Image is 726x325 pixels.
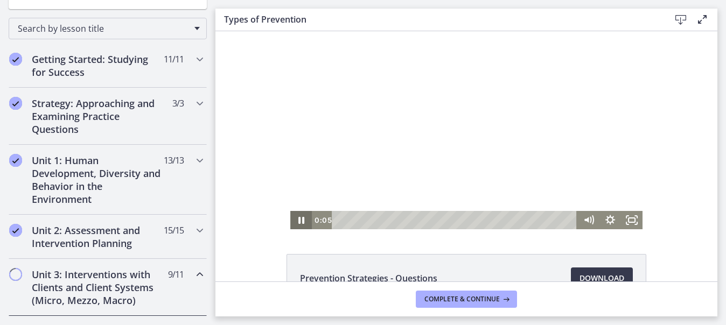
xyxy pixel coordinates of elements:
[571,267,633,289] a: Download
[32,53,163,79] h2: Getting Started: Studying for Success
[164,53,184,66] span: 11 / 11
[9,154,22,167] i: Completed
[164,154,184,167] span: 13 / 13
[9,97,22,110] i: Completed
[300,272,437,285] span: Prevention Strategies - Questions
[32,97,163,136] h2: Strategy: Approaching and Examining Practice Questions
[424,295,500,303] span: Complete & continue
[9,224,22,237] i: Completed
[164,224,184,237] span: 15 / 15
[32,268,163,307] h2: Unit 3: Interventions with Clients and Client Systems (Micro, Mezzo, Macro)
[168,268,184,281] span: 9 / 11
[580,272,624,285] span: Download
[9,53,22,66] i: Completed
[18,23,189,34] span: Search by lesson title
[416,291,517,308] button: Complete & continue
[9,18,207,39] div: Search by lesson title
[384,180,406,198] button: Show settings menu
[362,180,384,198] button: Mute
[406,180,427,198] button: Fullscreen
[172,97,184,110] span: 3 / 3
[32,154,163,206] h2: Unit 1: Human Development, Diversity and Behavior in the Environment
[224,13,653,26] h3: Types of Prevention
[32,224,163,250] h2: Unit 2: Assessment and Intervention Planning
[215,31,717,229] iframe: Video Lesson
